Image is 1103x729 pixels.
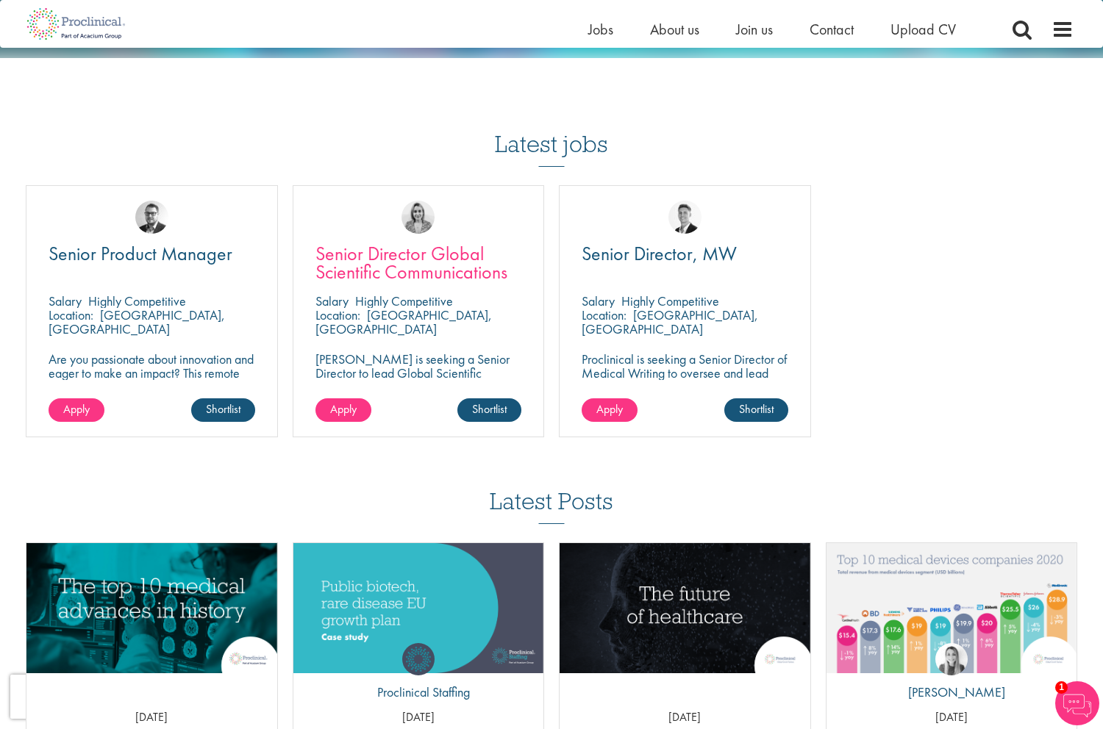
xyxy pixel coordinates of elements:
span: Location: [315,306,360,323]
img: Top 10 medical devices companies - 2020 [827,543,1077,673]
img: Public biotech, rare disease EU growth plan thumbnail [293,543,544,673]
p: Highly Competitive [88,292,186,309]
h3: Latest Posts [490,489,613,524]
a: Senior Director Global Scientific Communications [315,245,522,281]
h3: Latest jobs [495,95,608,167]
span: Apply [596,401,623,417]
iframe: reCAPTCHA [10,675,199,719]
a: Link to a post [560,543,810,673]
p: [GEOGRAPHIC_DATA], [GEOGRAPHIC_DATA] [582,306,758,337]
p: [DATE] [26,709,277,726]
a: Link to a post [26,543,277,673]
span: Location: [582,306,627,323]
a: Link to a post [293,543,544,673]
p: Proclinical is seeking a Senior Director of Medical Writing to oversee and lead clinical and regu... [582,352,788,436]
span: Apply [63,401,90,417]
a: Apply [582,398,638,422]
img: Merna Hermiz [401,201,435,234]
p: [GEOGRAPHIC_DATA], [GEOGRAPHIC_DATA] [49,306,225,337]
a: Apply [315,398,371,422]
p: [PERSON_NAME] [897,683,1005,702]
a: Join us [736,20,773,39]
a: Contact [810,20,854,39]
img: Top 10 medical advances in history [26,543,277,673]
img: Hannah Burke [935,643,968,675]
img: Niklas Kaminski [135,201,168,234]
span: Senior Director, MW [582,241,737,266]
p: Highly Competitive [621,292,719,309]
a: Senior Director, MW [582,245,788,263]
p: Proclinical Staffing [366,683,470,702]
a: Link to a post [827,543,1077,673]
span: Salary [49,292,82,309]
a: Senior Product Manager [49,245,255,263]
a: Shortlist [724,398,788,422]
p: [PERSON_NAME] is seeking a Senior Director to lead Global Scientific Communications to join our c... [315,352,522,408]
span: Senior Director Global Scientific Communications [315,241,507,284]
a: About us [650,20,699,39]
span: Apply [330,401,357,417]
p: Highly Competitive [355,292,453,309]
img: Proclinical Staffing [402,643,435,675]
span: Salary [582,292,615,309]
p: [DATE] [827,709,1077,726]
a: Proclinical Staffing Proclinical Staffing [366,643,470,709]
a: Shortlist [457,398,521,422]
p: [DATE] [293,709,544,726]
span: Senior Product Manager [49,241,232,266]
p: Are you passionate about innovation and eager to make an impact? This remote position allows you ... [49,352,255,422]
a: Apply [49,398,104,422]
img: Future of healthcare [560,543,810,673]
a: Shortlist [191,398,255,422]
a: Upload CV [890,20,956,39]
p: [GEOGRAPHIC_DATA], [GEOGRAPHIC_DATA] [315,306,492,337]
span: Location: [49,306,93,323]
img: George Watson [668,201,702,234]
a: Jobs [588,20,613,39]
span: 1 [1055,681,1068,694]
img: Chatbot [1055,681,1099,725]
p: [DATE] [560,709,810,726]
span: Salary [315,292,349,309]
a: Hannah Burke [PERSON_NAME] [897,643,1005,709]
